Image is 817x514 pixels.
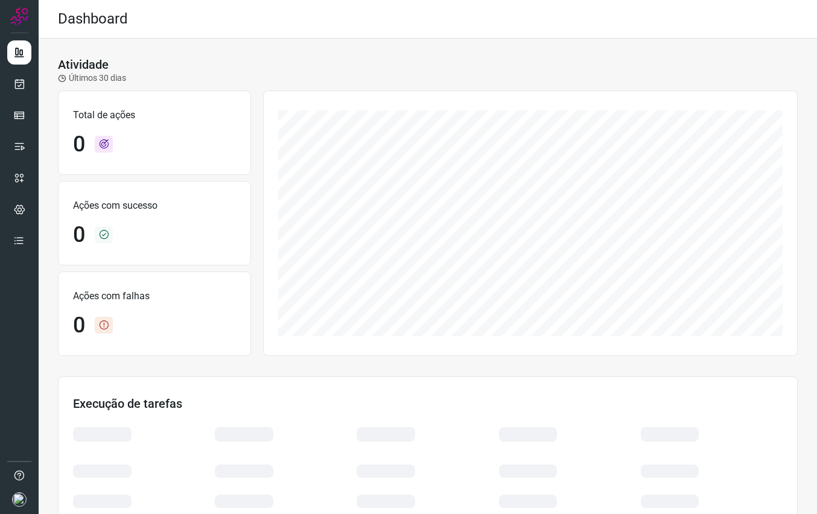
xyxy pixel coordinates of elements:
h3: Atividade [58,57,109,72]
p: Últimos 30 dias [58,72,126,84]
h3: Execução de tarefas [73,396,783,411]
h1: 0 [73,132,85,157]
img: Logo [10,7,28,25]
h1: 0 [73,222,85,248]
p: Ações com sucesso [73,198,236,213]
p: Ações com falhas [73,289,236,303]
h1: 0 [73,313,85,338]
p: Total de ações [73,108,236,122]
h2: Dashboard [58,10,128,28]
